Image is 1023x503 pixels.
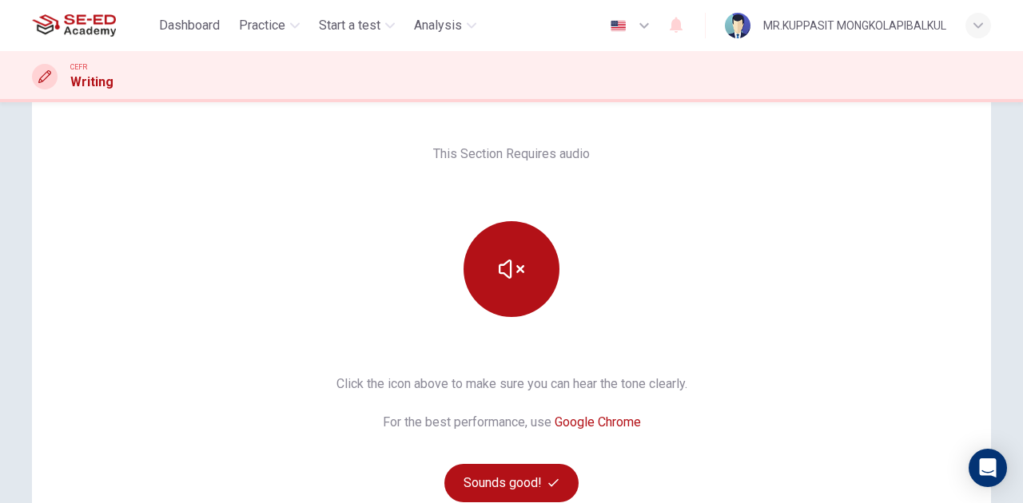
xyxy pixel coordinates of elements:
span: Dashboard [159,16,220,35]
img: Profile picture [725,13,750,38]
span: Start a test [319,16,380,35]
div: MR.KUPPASIT MONGKOLAPIBALKUL [763,16,946,35]
img: SE-ED Academy logo [32,10,116,42]
span: CEFR [70,61,87,73]
button: Analysis [408,11,483,40]
h6: For the best performance, use [383,413,641,432]
div: Open Intercom Messenger [969,449,1007,487]
h1: Writing [70,73,113,92]
button: Dashboard [153,11,226,40]
a: Google Chrome [555,414,641,430]
span: Analysis [414,16,462,35]
h6: Click the icon above to make sure you can hear the tone clearly. [336,374,687,394]
span: Practice [239,16,285,35]
button: Start a test [312,11,401,40]
img: en [608,20,628,32]
h6: This Section Requires audio [433,145,590,164]
button: Sounds good! [444,464,579,502]
button: Practice [233,11,306,40]
a: SE-ED Academy logo [32,10,153,42]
